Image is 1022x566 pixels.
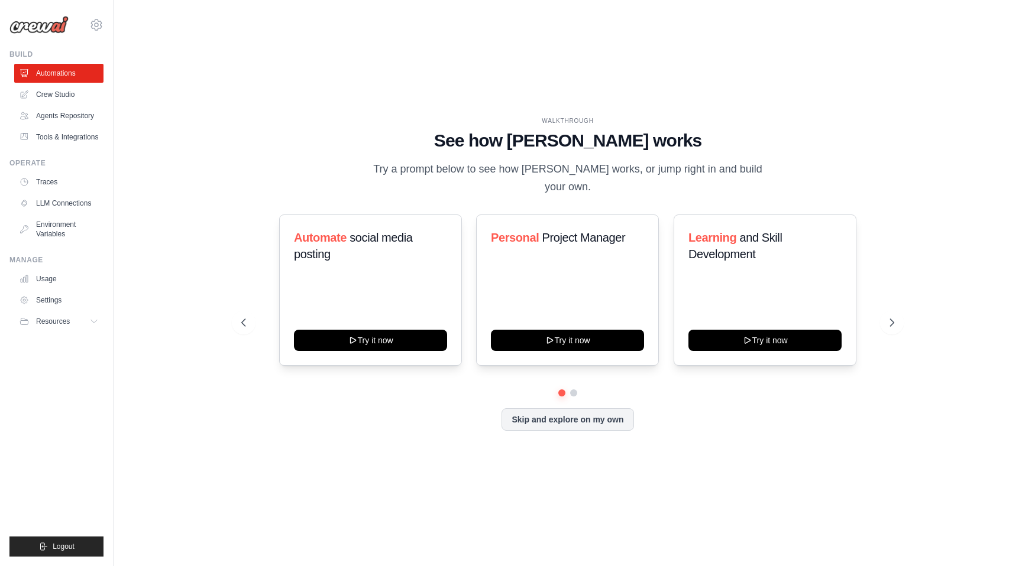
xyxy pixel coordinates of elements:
span: Learning [688,231,736,244]
a: Environment Variables [14,215,104,243]
button: Try it now [294,330,447,351]
span: Resources [36,317,70,326]
div: Manage [9,255,104,265]
a: Automations [14,64,104,83]
img: Logo [9,16,69,34]
a: Tools & Integrations [14,128,104,147]
span: Project Manager [542,231,626,244]
div: Build [9,50,104,59]
a: Settings [14,291,104,310]
span: social media posting [294,231,413,261]
span: Personal [491,231,539,244]
a: Crew Studio [14,85,104,104]
button: Logout [9,536,104,557]
div: WALKTHROUGH [241,116,894,125]
button: Try it now [688,330,842,351]
a: Traces [14,173,104,191]
h1: See how [PERSON_NAME] works [241,130,894,151]
p: Try a prompt below to see how [PERSON_NAME] works, or jump right in and build your own. [369,161,767,196]
a: Usage [14,269,104,288]
a: LLM Connections [14,194,104,213]
button: Try it now [491,330,644,351]
span: and Skill Development [688,231,782,261]
button: Skip and explore on my own [502,408,633,431]
span: Automate [294,231,347,244]
button: Resources [14,312,104,331]
div: Operate [9,158,104,168]
span: Logout [53,542,75,551]
a: Agents Repository [14,106,104,125]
